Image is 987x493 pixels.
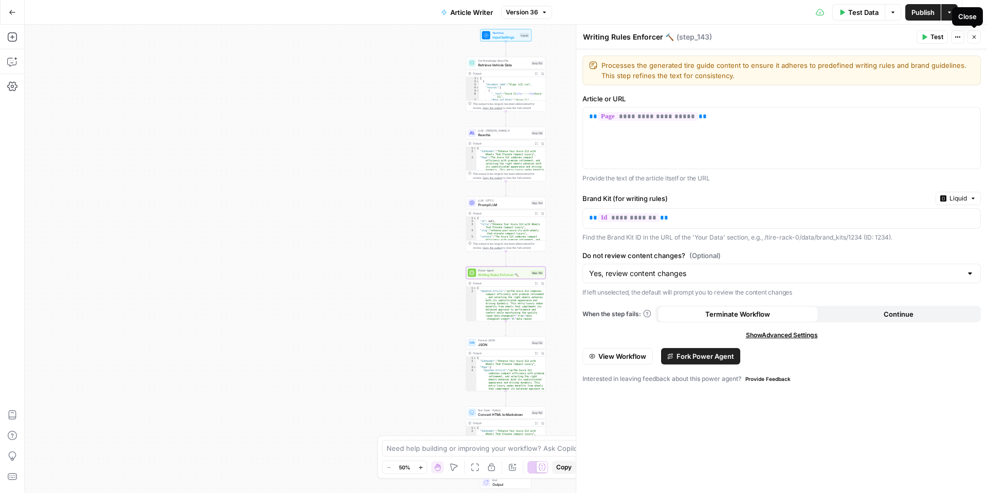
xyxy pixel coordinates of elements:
[505,112,507,126] g: Edge from step_152 to step_138
[531,131,543,135] div: Step 138
[473,421,532,425] div: Output
[473,357,477,360] span: Toggle code folding, rows 1 through 6
[689,250,721,261] span: (Optional)
[552,461,576,474] button: Copy
[466,366,477,369] div: 3
[582,348,653,364] button: View Workflow
[399,463,410,471] span: 50%
[589,268,962,279] input: Yes, review content changes
[466,477,546,489] div: EndOutput
[466,229,477,235] div: 4
[818,306,979,322] button: Continue
[466,80,479,83] div: 2
[466,99,479,102] div: 7
[582,309,651,319] a: When the step fails:
[473,71,532,76] div: Output
[466,360,477,366] div: 2
[677,32,712,42] span: ( step_143 )
[473,351,532,355] div: Output
[492,478,527,482] span: End
[745,375,791,383] span: Provide Feedback
[483,246,502,249] span: Copy the output
[501,6,552,19] button: Version 36
[741,373,795,385] button: Provide Feedback
[478,272,529,277] span: Writing Rules Enforcer 🔨
[466,217,477,220] div: 1
[478,408,529,412] span: Run Code · Python
[705,309,770,319] span: Terminate Workflow
[478,132,529,137] span: Rewrite
[478,202,529,207] span: Prompt LLM
[582,287,981,298] p: If left unselected, the default will prompt you to review the content changes
[478,62,529,67] span: Retrieve Vehicle Data
[473,366,477,369] span: Toggle code folding, rows 3 through 5
[450,7,493,17] span: Article Writer
[473,427,477,430] span: Toggle code folding, rows 1 through 4
[466,147,477,150] div: 1
[556,463,572,472] span: Copy
[478,342,529,347] span: JSON
[661,348,740,364] button: Fork Power Agent
[746,331,818,340] span: Show Advanced Settings
[492,34,518,40] span: Input Settings
[848,7,879,17] span: Test Data
[466,287,477,290] div: 1
[677,351,734,361] span: Fork Power Agent
[911,7,935,17] span: Publish
[466,430,477,436] div: 2
[520,33,529,38] div: Inputs
[478,338,529,342] span: Format JSON
[505,251,507,266] g: Edge from step_154 to step_143
[582,193,931,204] label: Brand Kit (for writing rules)
[531,340,543,345] div: Step 132
[582,173,981,184] p: Provide the text of the article itself or the URL
[582,373,981,385] div: Interested in leaving feedback about this power agent?
[492,482,527,487] span: Output
[466,197,546,251] div: LLM · GPT-5Prompt LLMStep 154Output{ "id": null, "title":"Enhance Your Acura ILX with Wheels That...
[505,42,507,57] g: Edge from start to step_152
[435,4,499,21] button: Article Writer
[466,77,479,80] div: 1
[506,8,538,17] span: Version 36
[473,217,477,220] span: Toggle code folding, rows 1 through 6
[492,31,518,35] span: Workflow
[466,427,477,430] div: 1
[466,156,477,283] div: 3
[478,412,529,417] span: Convert HTML to Markdown
[476,86,479,89] span: Toggle code folding, rows 4 through 620
[531,410,543,415] div: Step 155
[531,61,543,65] div: Step 152
[582,94,981,104] label: Article or URL
[476,89,479,93] span: Toggle code folding, rows 5 through 9
[473,242,543,250] div: This output is too large & has been abbreviated for review. to view the full content.
[582,250,981,261] label: Do not review content changes?
[531,270,544,275] div: Step 143
[583,32,674,42] textarea: Writing Rules Enforcer 🔨
[466,29,546,42] div: WorkflowInput SettingsInputs
[476,77,479,80] span: Toggle code folding, rows 1 through 622
[466,57,546,112] div: Get Knowledge Base FileRetrieve Vehicle DataStep 152Output[ { "document_name":"Slugs (v2).csv", "...
[473,141,532,145] div: Output
[466,89,479,93] div: 5
[466,127,546,181] div: LLM · [PERSON_NAME] 4RewriteStep 138Output{ "Subheader":"Enhance Your Acura ILX with Wheels That ...
[601,60,974,81] textarea: Processes the generated tire guide content to ensure it adheres to predefined writing rules and b...
[473,102,543,110] div: This output is too large & has been abbreviated for review. to view the full content.
[473,172,543,180] div: This output is too large & has been abbreviated for review. to view the full content.
[466,93,479,99] div: 6
[505,321,507,336] g: Edge from step_143 to step_132
[531,200,544,205] div: Step 154
[936,192,981,205] button: Liquid
[466,83,479,86] div: 3
[483,106,502,109] span: Copy the output
[473,147,477,150] span: Toggle code folding, rows 1 through 4
[917,30,948,44] button: Test
[466,267,546,321] div: Power AgentWriting Rules Enforcer 🔨Step 143Output{ "Updated Article":"<p>The Acura ILX combines c...
[949,194,967,203] span: Liquid
[478,198,529,203] span: LLM · GPT-5
[476,80,479,83] span: Toggle code folding, rows 2 through 621
[884,309,913,319] span: Continue
[473,287,477,290] span: Toggle code folding, rows 1 through 3
[930,32,943,42] span: Test
[905,4,941,21] button: Publish
[832,4,885,21] button: Test Data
